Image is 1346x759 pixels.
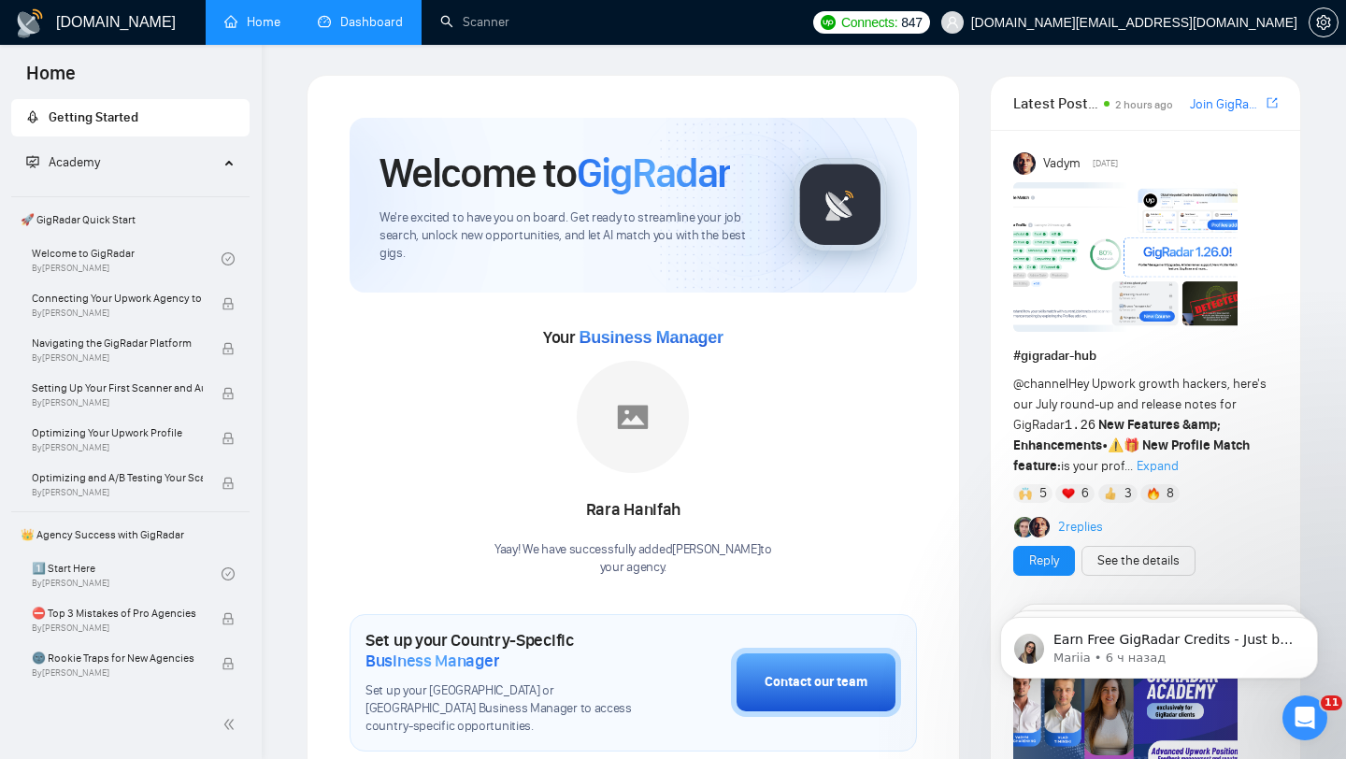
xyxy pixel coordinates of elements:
img: gigradar-logo.png [794,158,887,251]
a: homeHome [224,14,280,30]
img: placeholder.png [577,361,689,473]
span: Getting Started [49,109,138,125]
span: Setting Up Your First Scanner and Auto-Bidder [32,379,203,397]
span: @channel [1013,376,1068,392]
span: GigRadar [577,148,730,198]
span: Academy [26,154,100,170]
h1: Welcome to [379,148,730,198]
li: Getting Started [11,99,250,136]
span: Navigating the GigRadar Platform [32,334,203,352]
span: 2 hours ago [1115,98,1173,111]
span: 5 [1039,484,1047,503]
span: Business Manager [365,651,499,671]
span: setting [1310,15,1338,30]
img: 🔥 [1147,487,1160,500]
span: 🚀 GigRadar Quick Start [13,201,248,238]
span: 8 [1167,484,1174,503]
span: 3 [1124,484,1132,503]
img: upwork-logo.png [821,15,836,30]
iframe: Intercom live chat [1282,695,1327,740]
span: 6 [1081,484,1089,503]
img: F09AC4U7ATU-image.png [1013,182,1238,332]
div: Rara Hanifah [494,494,772,526]
span: Business Manager [579,328,723,347]
span: Connecting Your Upwork Agency to GigRadar [32,289,203,308]
a: export [1267,94,1278,112]
span: lock [222,657,235,670]
span: We're excited to have you on board. Get ready to streamline your job search, unlock new opportuni... [379,209,764,263]
span: ⛔ Top 3 Mistakes of Pro Agencies [32,604,203,623]
span: Optimizing and A/B Testing Your Scanner for Better Results [32,468,203,487]
span: By [PERSON_NAME] [32,667,203,679]
span: check-circle [222,567,235,580]
span: fund-projection-screen [26,155,39,168]
span: rocket [26,110,39,123]
div: Yaay! We have successfully added [PERSON_NAME] to [494,541,772,577]
div: Contact our team [765,672,867,693]
span: Optimizing Your Upwork Profile [32,423,203,442]
span: Vadym [1043,153,1081,174]
span: lock [222,387,235,400]
a: searchScanner [440,14,509,30]
span: check-circle [222,252,235,265]
code: 1.26 [1065,418,1096,433]
button: setting [1309,7,1339,37]
span: ⚠️ [1108,437,1124,453]
span: lock [222,297,235,310]
img: Vadym [1013,152,1036,175]
button: Contact our team [731,648,901,717]
iframe: Intercom notifications сообщение [972,578,1346,709]
span: Your [543,327,723,348]
span: [DATE] [1093,155,1118,172]
span: export [1267,95,1278,110]
span: user [946,16,959,29]
span: Expand [1137,458,1179,474]
img: ❤️ [1062,487,1075,500]
img: logo [15,8,45,38]
span: By [PERSON_NAME] [32,397,203,408]
span: By [PERSON_NAME] [32,308,203,319]
span: lock [222,477,235,490]
span: 👑 Agency Success with GigRadar [13,516,248,553]
img: Alex B [1014,517,1035,537]
span: lock [222,432,235,445]
span: By [PERSON_NAME] [32,352,203,364]
span: Set up your [GEOGRAPHIC_DATA] or [GEOGRAPHIC_DATA] Business Manager to access country-specific op... [365,682,637,736]
button: See the details [1081,546,1196,576]
span: By [PERSON_NAME] [32,487,203,498]
span: 11 [1321,695,1342,710]
p: your agency . [494,559,772,577]
span: Academy [49,154,100,170]
button: Reply [1013,546,1075,576]
span: lock [222,342,235,355]
a: 1️⃣ Start HereBy[PERSON_NAME] [32,553,222,594]
a: dashboardDashboard [318,14,403,30]
a: Reply [1029,551,1059,571]
span: By [PERSON_NAME] [32,442,203,453]
img: 🙌 [1019,487,1032,500]
span: Home [11,60,91,99]
span: Latest Posts from the GigRadar Community [1013,92,1098,115]
span: Connects: [841,12,897,33]
img: 👍 [1104,487,1117,500]
span: double-left [222,715,241,734]
h1: Set up your Country-Specific [365,630,637,671]
a: See the details [1097,551,1180,571]
a: 2replies [1058,518,1103,537]
a: setting [1309,15,1339,30]
span: 847 [901,12,922,33]
span: lock [222,612,235,625]
a: Welcome to GigRadarBy[PERSON_NAME] [32,238,222,279]
span: 🎁 [1124,437,1139,453]
a: Join GigRadar Slack Community [1190,94,1263,115]
h1: # gigradar-hub [1013,346,1278,366]
span: Hey Upwork growth hackers, here's our July round-up and release notes for GigRadar • is your prof... [1013,376,1267,474]
span: 🌚 Rookie Traps for New Agencies [32,649,203,667]
span: By [PERSON_NAME] [32,623,203,634]
strong: New Features &amp; Enhancements [1013,417,1222,453]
